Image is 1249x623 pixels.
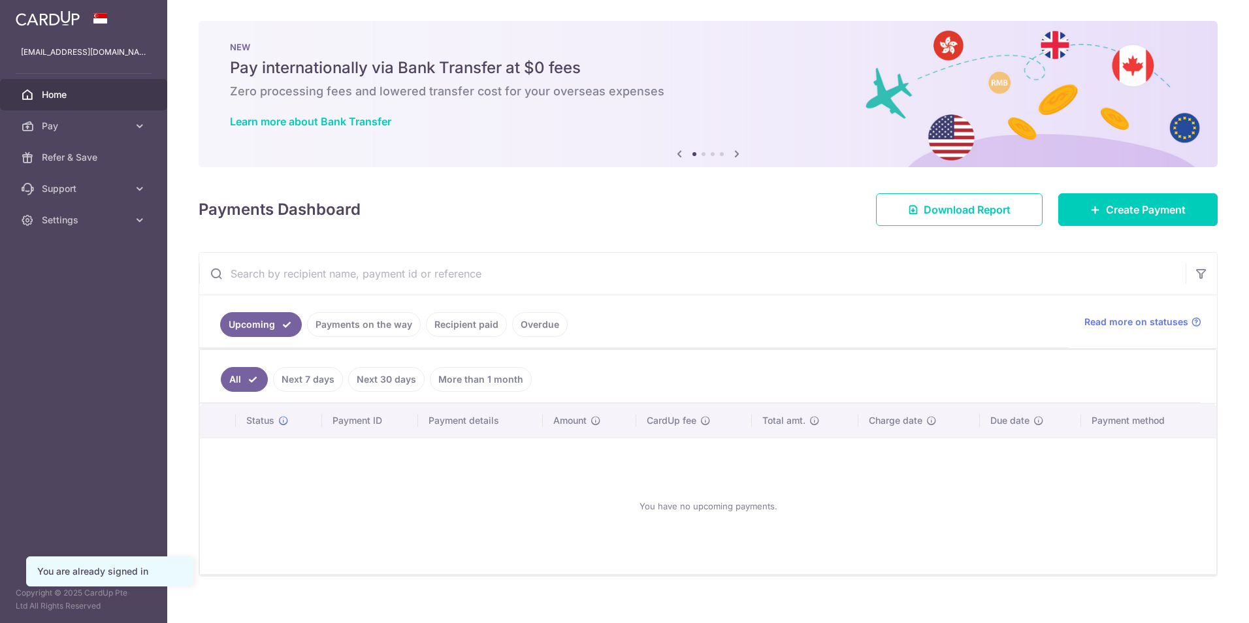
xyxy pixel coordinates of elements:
[21,46,146,59] p: [EMAIL_ADDRESS][DOMAIN_NAME]
[426,312,507,337] a: Recipient paid
[230,57,1186,78] h5: Pay internationally via Bank Transfer at $0 fees
[42,182,128,195] span: Support
[42,214,128,227] span: Settings
[230,84,1186,99] h6: Zero processing fees and lowered transfer cost for your overseas expenses
[876,193,1043,226] a: Download Report
[869,414,922,427] span: Charge date
[42,120,128,133] span: Pay
[273,367,343,392] a: Next 7 days
[230,42,1186,52] p: NEW
[307,312,421,337] a: Payments on the way
[647,414,696,427] span: CardUp fee
[221,367,268,392] a: All
[348,367,425,392] a: Next 30 days
[220,312,302,337] a: Upcoming
[430,367,532,392] a: More than 1 month
[990,414,1030,427] span: Due date
[762,414,805,427] span: Total amt.
[418,404,543,438] th: Payment details
[42,151,128,164] span: Refer & Save
[16,10,80,26] img: CardUp
[512,312,568,337] a: Overdue
[1081,404,1216,438] th: Payment method
[199,253,1186,295] input: Search by recipient name, payment id or reference
[199,21,1218,167] img: Bank transfer banner
[37,565,182,578] div: You are already signed in
[553,414,587,427] span: Amount
[246,414,274,427] span: Status
[322,404,418,438] th: Payment ID
[1084,315,1188,328] span: Read more on statuses
[42,88,128,101] span: Home
[199,198,361,221] h4: Payments Dashboard
[1106,202,1186,217] span: Create Payment
[216,449,1201,564] div: You have no upcoming payments.
[1058,193,1218,226] a: Create Payment
[924,202,1011,217] span: Download Report
[230,115,391,128] a: Learn more about Bank Transfer
[1084,315,1201,328] a: Read more on statuses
